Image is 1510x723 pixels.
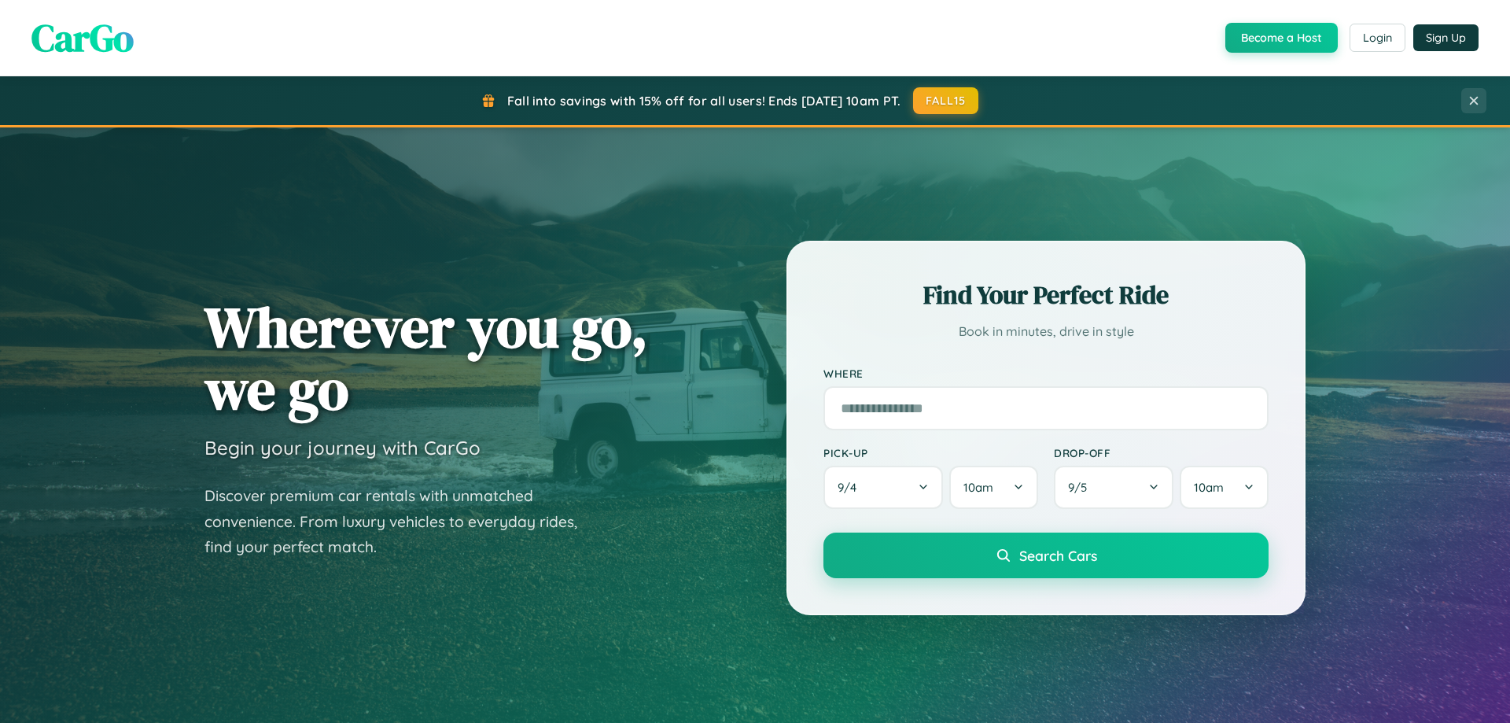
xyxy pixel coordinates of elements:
[204,483,598,560] p: Discover premium car rentals with unmatched convenience. From luxury vehicles to everyday rides, ...
[1180,466,1269,509] button: 10am
[823,466,943,509] button: 9/4
[204,436,481,459] h3: Begin your journey with CarGo
[913,87,979,114] button: FALL15
[1054,446,1269,459] label: Drop-off
[1350,24,1405,52] button: Login
[1068,480,1095,495] span: 9 / 5
[823,533,1269,578] button: Search Cars
[949,466,1038,509] button: 10am
[1413,24,1479,51] button: Sign Up
[204,296,648,420] h1: Wherever you go, we go
[823,367,1269,380] label: Where
[823,278,1269,312] h2: Find Your Perfect Ride
[1019,547,1097,564] span: Search Cars
[507,93,901,109] span: Fall into savings with 15% off for all users! Ends [DATE] 10am PT.
[838,480,864,495] span: 9 / 4
[1054,466,1173,509] button: 9/5
[31,12,134,64] span: CarGo
[1225,23,1338,53] button: Become a Host
[1194,480,1224,495] span: 10am
[963,480,993,495] span: 10am
[823,320,1269,343] p: Book in minutes, drive in style
[823,446,1038,459] label: Pick-up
